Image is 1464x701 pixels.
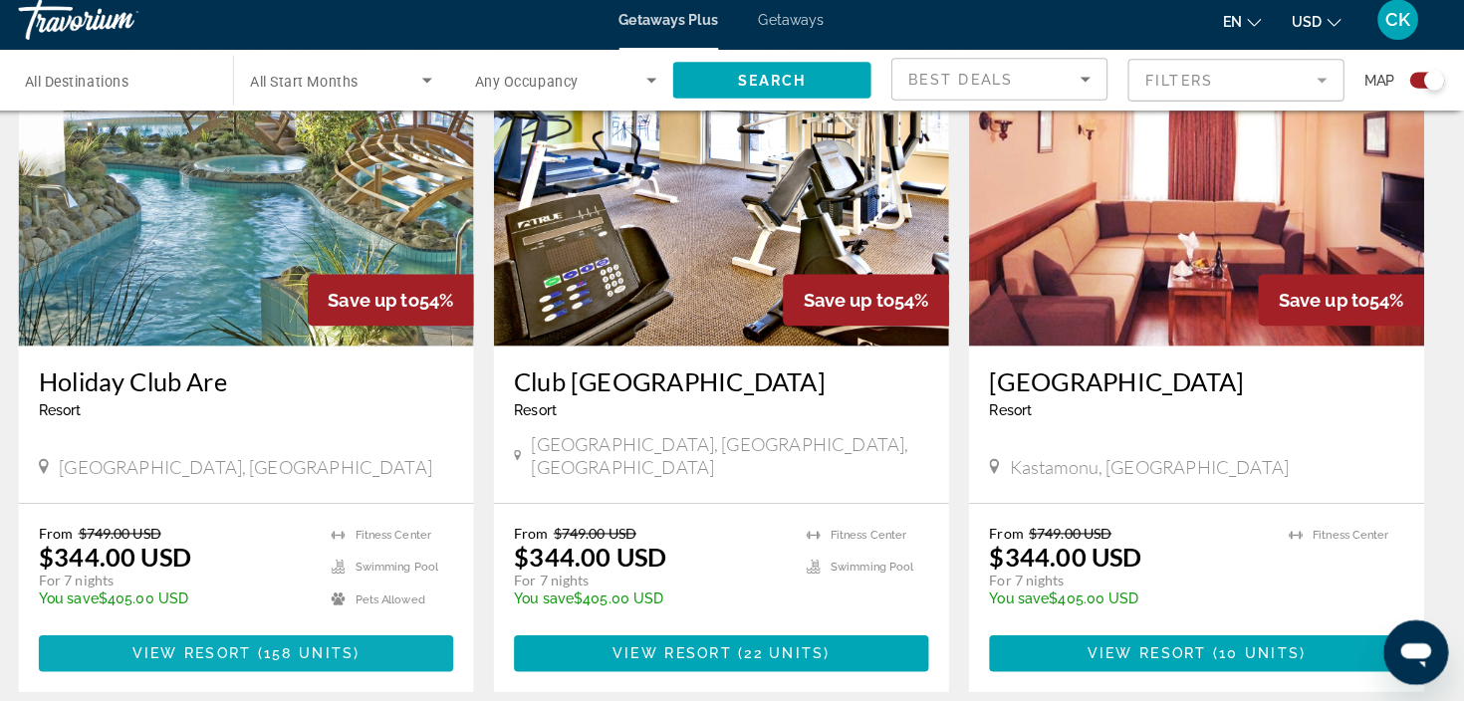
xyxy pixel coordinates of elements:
[1226,17,1264,46] button: Change language
[1365,76,1395,104] span: Map
[60,591,119,607] span: You save
[528,406,570,422] span: Resort
[99,527,180,544] span: $749.00 USD
[325,281,488,332] div: 54%
[976,33,1424,351] img: 5442I01X.jpg
[80,459,447,481] span: [GEOGRAPHIC_DATA], [GEOGRAPHIC_DATA]
[769,22,834,38] a: Getaways
[60,527,94,544] span: From
[40,33,488,351] img: 7791O01X.jpg
[916,77,1096,101] mat-select: Sort by
[793,281,956,332] div: 54%
[1016,459,1291,481] span: Kastamonu, [GEOGRAPHIC_DATA]
[528,544,678,574] p: $344.00 USD
[1386,20,1410,40] span: CK
[996,574,1271,591] p: For 7 nights
[151,646,269,662] span: View Resort
[269,646,375,662] span: ( )
[489,83,592,99] span: Any Occupancy
[748,82,816,98] span: Search
[345,296,434,317] span: Save up to
[371,594,440,607] span: Pets Allowed
[996,591,1055,607] span: You save
[282,646,370,662] span: 158 units
[996,591,1271,607] p: $405.00 USD
[60,591,328,607] p: $405.00 USD
[268,83,374,99] span: All Start Months
[528,527,562,544] span: From
[528,636,936,672] button: View Resort(22 units)
[60,406,102,422] span: Resort
[60,371,468,401] a: Holiday Club Are
[40,4,239,56] a: Travorium
[567,527,648,544] span: $749.00 USD
[545,437,936,481] span: [GEOGRAPHIC_DATA], [GEOGRAPHIC_DATA], [GEOGRAPHIC_DATA]
[1210,646,1308,662] span: ( )
[1384,621,1448,685] iframe: Button to launch messaging window
[1261,281,1424,332] div: 54%
[631,22,729,38] a: Getaways Plus
[996,406,1038,422] span: Resort
[528,591,796,607] p: $405.00 USD
[46,83,148,99] span: All Destinations
[528,574,796,591] p: For 7 nights
[1226,24,1245,40] span: en
[996,544,1146,574] p: $344.00 USD
[371,531,446,544] span: Fitness Center
[508,33,956,351] img: C490O01X.jpg
[996,527,1030,544] span: From
[60,574,328,591] p: For 7 nights
[1093,646,1210,662] span: View Resort
[742,646,839,662] span: ( )
[996,636,1404,672] button: View Resort(10 units)
[1132,68,1345,112] button: Filter
[840,531,914,544] span: Fitness Center
[916,81,1020,97] span: Best Deals
[1222,646,1302,662] span: 10 units
[1315,531,1389,544] span: Fitness Center
[528,371,936,401] a: Club [GEOGRAPHIC_DATA]
[996,371,1404,401] a: [GEOGRAPHIC_DATA]
[684,72,879,108] button: Search
[840,563,921,576] span: Swimming Pool
[371,563,453,576] span: Swimming Pool
[1281,296,1370,317] span: Save up to
[813,296,902,317] span: Save up to
[624,646,742,662] span: View Resort
[1372,9,1424,51] button: User Menu
[1035,527,1116,544] span: $749.00 USD
[1294,24,1324,40] span: USD
[1294,17,1342,46] button: Change currency
[60,544,210,574] p: $344.00 USD
[528,591,587,607] span: You save
[755,646,834,662] span: 22 units
[60,636,468,672] button: View Resort(158 units)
